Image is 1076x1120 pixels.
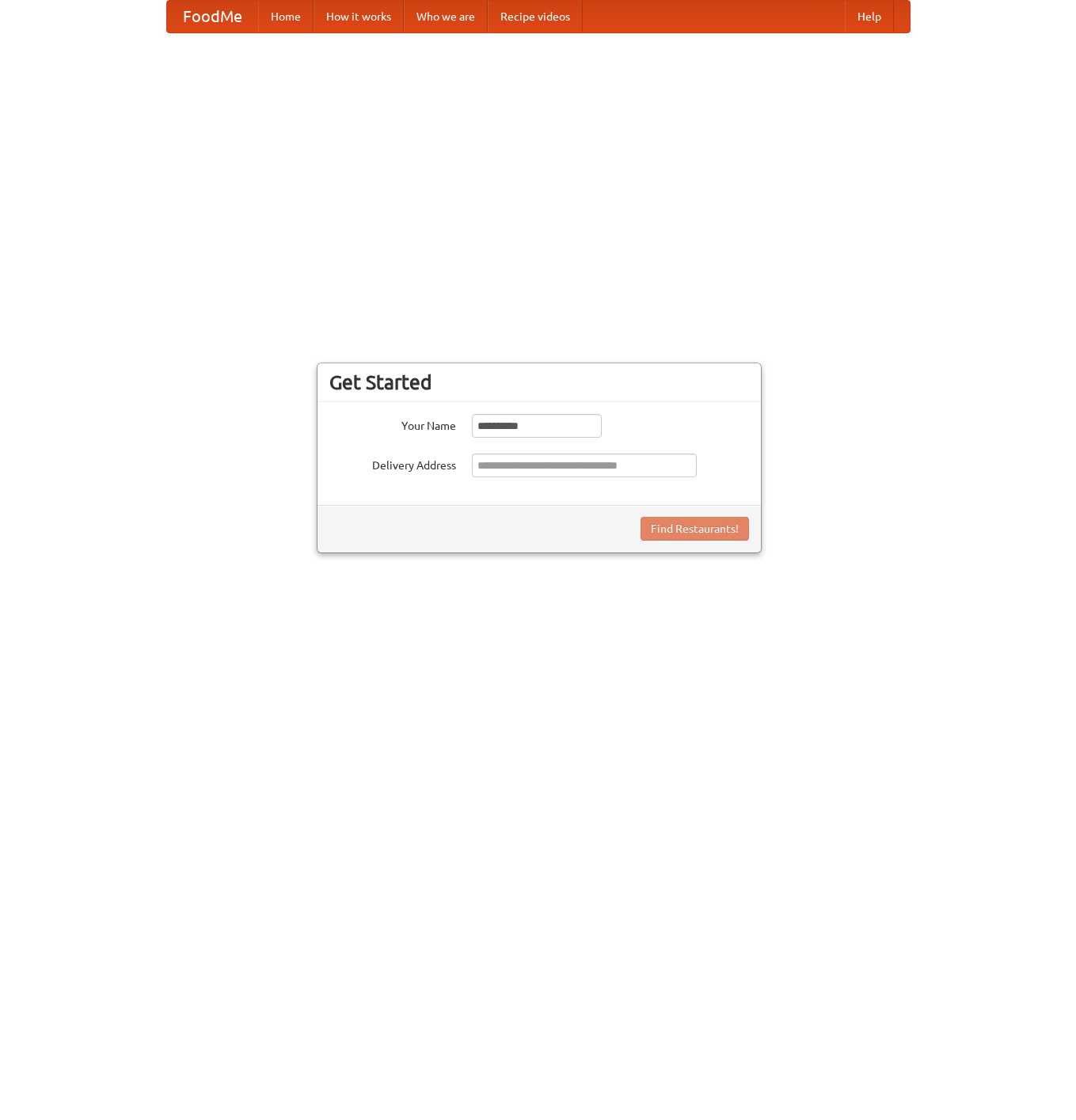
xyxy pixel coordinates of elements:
a: Help [845,1,894,32]
label: Delivery Address [329,454,456,473]
button: Find Restaurants! [641,517,749,541]
a: How it works [314,1,404,32]
a: Who we are [404,1,488,32]
a: Recipe videos [488,1,583,32]
label: Your Name [329,414,456,434]
a: Home [258,1,314,32]
h3: Get Started [329,370,749,394]
a: FoodMe [167,1,258,32]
